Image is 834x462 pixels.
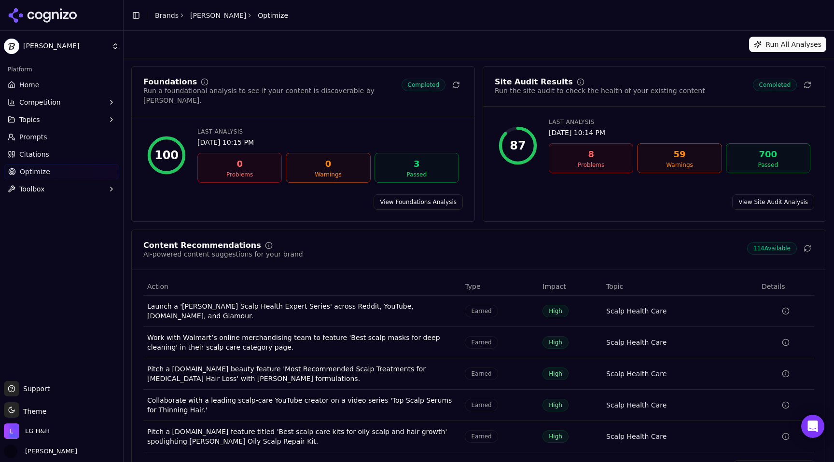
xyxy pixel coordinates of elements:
div: Site Audit Results [495,78,573,86]
a: View Foundations Analysis [374,194,463,210]
span: Topics [19,115,40,124]
a: Scalp Health Care [606,432,667,441]
div: 0 [202,157,278,171]
div: Collaborate with a leading scalp-care YouTube creator on a video series 'Top Scalp Serums for Thi... [147,395,457,415]
div: Platform [4,62,119,77]
span: Completed [402,79,445,91]
div: Last Analysis [197,128,459,136]
span: Earned [465,336,498,349]
div: Launch a '[PERSON_NAME] Scalp Health Expert Series' across Reddit, YouTube, [DOMAIN_NAME], and Gl... [147,301,457,321]
div: Problems [553,161,629,169]
span: Toolbox [19,184,45,194]
div: [DATE] 10:15 PM [197,137,459,147]
div: Action [147,282,457,291]
div: Problems [202,171,278,178]
div: Warnings [290,171,366,178]
span: Earned [465,399,498,411]
span: Earned [465,305,498,317]
a: Brands [155,12,179,19]
span: LG H&H [25,427,50,435]
span: Completed [753,79,797,91]
nav: breadcrumb [155,11,288,20]
button: Run All Analyses [749,37,826,52]
div: Run a foundational analysis to see if your content is discoverable by [PERSON_NAME]. [143,86,402,105]
span: Theme [19,408,46,415]
a: Scalp Health Care [606,400,667,410]
span: Competition [19,97,61,107]
span: High [542,305,569,317]
button: Toolbox [4,181,119,197]
div: 59 [641,148,717,161]
span: Citations [19,149,49,159]
img: Yaroslav Mynchenko [4,445,17,458]
div: Pitch a [DOMAIN_NAME] feature titled 'Best scalp care kits for oily scalp and hair growth' spotli... [147,427,457,446]
div: 8 [553,148,629,161]
div: 700 [730,148,806,161]
div: Impact [542,282,598,291]
span: High [542,336,569,349]
div: Passed [379,171,455,178]
span: Home [19,80,39,90]
div: Foundations [143,78,197,86]
a: View Site Audit Analysis [732,194,814,210]
img: LG H&H [4,423,19,439]
span: [PERSON_NAME] [21,447,77,456]
img: Dr. Groot [4,39,19,54]
button: Competition [4,95,119,110]
div: 87 [510,138,526,153]
div: Type [465,282,535,291]
div: Data table [143,278,814,452]
div: Content Recommendations [143,242,261,249]
div: AI-powered content suggestions for your brand [143,249,303,259]
span: High [542,430,569,443]
span: Optimize [258,11,288,20]
div: Details [762,282,810,291]
button: Open organization switcher [4,423,50,439]
a: Citations [4,147,119,162]
a: Prompts [4,129,119,145]
div: 100 [154,148,179,163]
a: Scalp Health Care [606,338,667,347]
div: Open Intercom Messenger [801,415,824,438]
div: [DATE] 10:14 PM [549,128,810,137]
div: Run the site audit to check the health of your existing content [495,86,705,95]
a: Optimize [4,164,119,179]
button: Topics [4,112,119,127]
span: Earned [465,367,498,380]
span: Prompts [19,132,47,142]
span: High [542,399,569,411]
a: Home [4,77,119,93]
a: [PERSON_NAME] [190,11,246,20]
div: 0 [290,157,366,171]
span: 114 Available [747,242,797,255]
span: High [542,367,569,380]
div: Topic [606,282,754,291]
div: 3 [379,157,455,171]
div: Passed [730,161,806,169]
button: Open user button [4,445,77,458]
span: [PERSON_NAME] [23,42,108,51]
div: Last Analysis [549,118,810,126]
span: Optimize [20,167,50,177]
div: Pitch a [DOMAIN_NAME] beauty feature 'Most Recommended Scalp Treatments for [MEDICAL_DATA] Hair L... [147,364,457,383]
span: Earned [465,430,498,443]
div: Work with Walmart’s online merchandising team to feature 'Best scalp masks for deep cleaning' in ... [147,333,457,352]
a: Scalp Health Care [606,306,667,316]
div: Warnings [641,161,717,169]
a: Scalp Health Care [606,369,667,379]
span: Support [19,384,50,394]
